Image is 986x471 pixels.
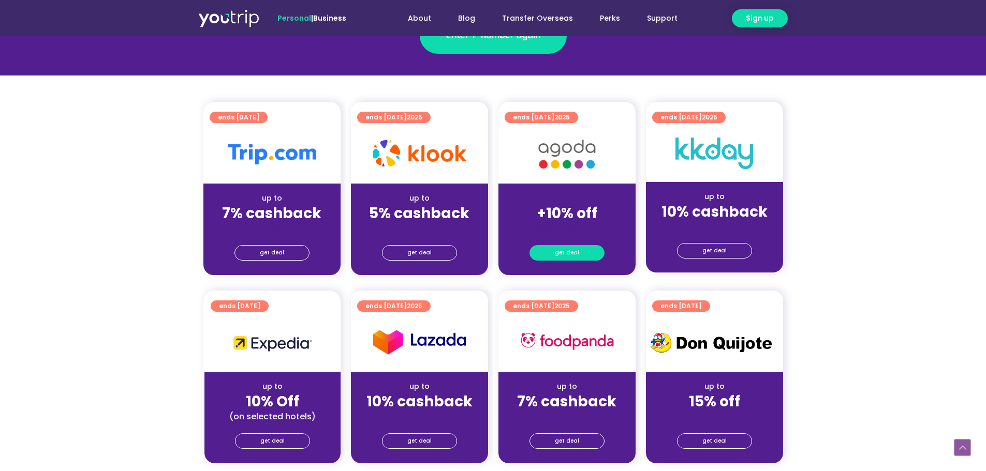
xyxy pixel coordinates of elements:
[382,245,457,261] a: get deal
[660,112,717,123] span: ends [DATE]
[513,300,570,312] span: ends [DATE]
[513,112,570,123] span: ends [DATE]
[537,203,597,223] strong: +10% off
[407,113,422,121] span: 2025
[359,381,480,392] div: up to
[732,9,788,27] a: Sign up
[505,300,578,312] a: ends [DATE]2025
[394,9,445,28] a: About
[260,246,284,260] span: get deal
[652,300,710,312] a: ends [DATE]
[374,9,691,28] nav: Menu
[277,13,311,23] span: Personal
[661,202,768,222] strong: 10% cashback
[555,246,579,260] span: get deal
[689,391,740,412] strong: 15% off
[365,112,422,123] span: ends [DATE]
[554,113,570,121] span: 2025
[586,9,634,28] a: Perks
[212,193,332,204] div: up to
[407,301,422,310] span: 2025
[677,243,752,259] a: get deal
[702,244,727,258] span: get deal
[359,193,480,204] div: up to
[654,221,775,232] div: (for stays only)
[529,433,605,449] a: get deal
[218,112,259,123] span: ends [DATE]
[234,245,310,261] a: get deal
[654,411,775,422] div: (for stays only)
[210,112,268,123] a: ends [DATE]
[555,434,579,448] span: get deal
[654,381,775,392] div: up to
[366,391,473,412] strong: 10% cashback
[702,434,727,448] span: get deal
[746,13,774,24] span: Sign up
[359,223,480,234] div: (for stays only)
[702,113,717,121] span: 2025
[365,300,422,312] span: ends [DATE]
[529,245,605,261] a: get deal
[507,223,627,234] div: (for stays only)
[313,13,346,23] a: Business
[213,381,332,392] div: up to
[235,433,310,449] a: get deal
[660,300,702,312] span: ends [DATE]
[634,9,691,28] a: Support
[260,434,285,448] span: get deal
[677,433,752,449] a: get deal
[277,13,346,23] span: |
[246,391,299,412] strong: 10% Off
[369,203,469,223] strong: 5% cashback
[213,411,332,422] div: (on selected hotels)
[507,381,627,392] div: up to
[407,246,432,260] span: get deal
[505,112,578,123] a: ends [DATE]2025
[554,301,570,310] span: 2025
[222,203,321,223] strong: 7% cashback
[445,9,489,28] a: Blog
[382,433,457,449] a: get deal
[489,9,586,28] a: Transfer Overseas
[357,300,431,312] a: ends [DATE]2025
[357,112,431,123] a: ends [DATE]2025
[211,300,269,312] a: ends [DATE]
[652,112,726,123] a: ends [DATE]2025
[517,391,616,412] strong: 7% cashback
[219,300,260,312] span: ends [DATE]
[359,411,480,422] div: (for stays only)
[654,191,775,202] div: up to
[507,411,627,422] div: (for stays only)
[407,434,432,448] span: get deal
[557,193,577,203] span: up to
[212,223,332,234] div: (for stays only)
